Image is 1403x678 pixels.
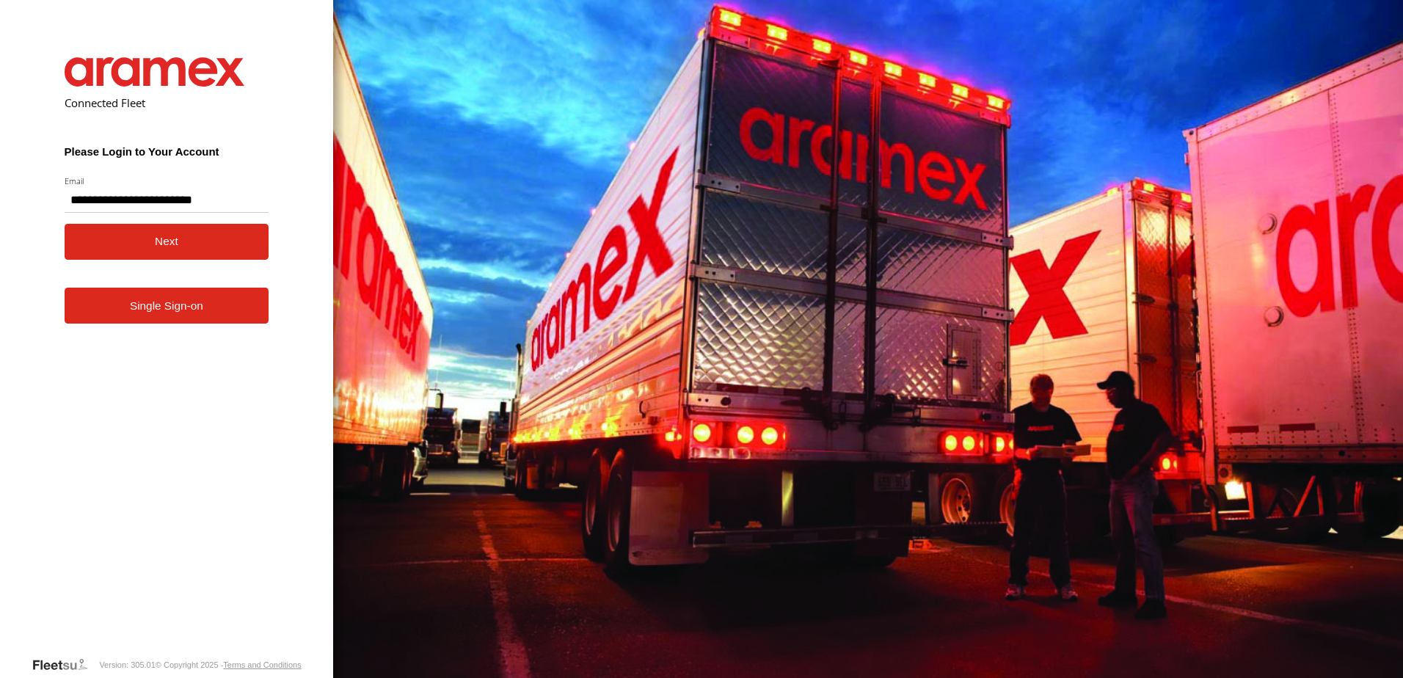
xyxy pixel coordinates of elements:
[99,660,155,669] div: Version: 305.01
[65,145,269,158] h3: Please Login to Your Account
[65,57,245,87] img: Aramex
[156,660,302,669] div: © Copyright 2025 -
[32,657,99,672] a: Visit our Website
[65,175,269,186] label: Email
[223,660,301,669] a: Terms and Conditions
[65,224,269,260] button: Next
[65,95,269,110] h2: Connected Fleet
[65,288,269,324] a: Single Sign-on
